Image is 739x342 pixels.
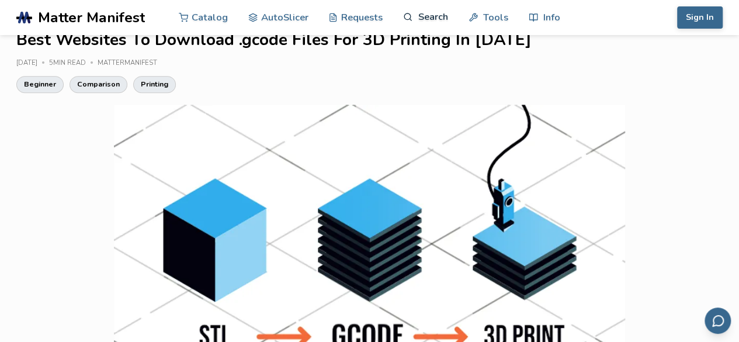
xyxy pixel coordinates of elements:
h1: Best Websites To Download .gcode Files For 3D Printing In [DATE] [16,31,723,49]
button: Send feedback via email [705,308,731,334]
a: Comparison [70,76,127,92]
button: Sign In [677,6,723,29]
div: 5 min read [49,60,98,67]
a: Printing [133,76,176,92]
div: [DATE] [16,60,49,67]
a: Beginner [16,76,64,92]
span: Matter Manifest [38,9,145,26]
div: MatterManifest [98,60,165,67]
